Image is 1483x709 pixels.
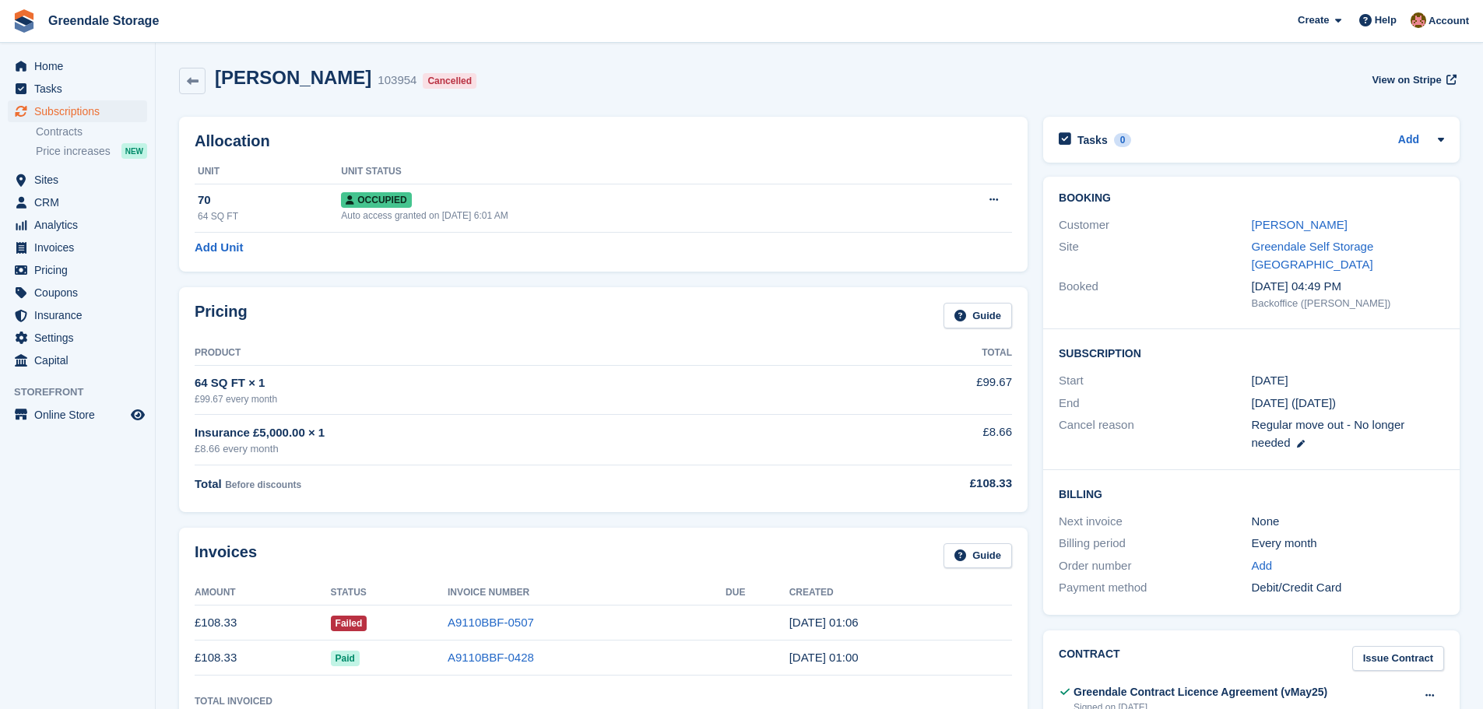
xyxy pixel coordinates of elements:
[812,341,1012,366] th: Total
[195,303,248,328] h2: Pricing
[448,651,534,664] a: A9110BBF-0428
[36,144,111,159] span: Price increases
[8,55,147,77] a: menu
[36,142,147,160] a: Price increases NEW
[34,282,128,304] span: Coupons
[1059,579,1251,597] div: Payment method
[34,349,128,371] span: Capital
[1252,513,1444,531] div: None
[8,259,147,281] a: menu
[8,100,147,122] a: menu
[198,191,341,209] div: 70
[341,192,411,208] span: Occupied
[1059,535,1251,553] div: Billing period
[8,78,147,100] a: menu
[195,132,1012,150] h2: Allocation
[34,304,128,326] span: Insurance
[331,651,360,666] span: Paid
[8,304,147,326] a: menu
[8,404,147,426] a: menu
[195,441,812,457] div: £8.66 every month
[8,282,147,304] a: menu
[34,191,128,213] span: CRM
[195,424,812,442] div: Insurance £5,000.00 × 1
[331,616,367,631] span: Failed
[8,349,147,371] a: menu
[1365,67,1460,93] a: View on Stripe
[195,341,812,366] th: Product
[198,209,341,223] div: 64 SQ FT
[423,73,476,89] div: Cancelled
[1059,486,1444,501] h2: Billing
[1429,13,1469,29] span: Account
[1252,296,1444,311] div: Backoffice ([PERSON_NAME])
[8,169,147,191] a: menu
[812,415,1012,465] td: £8.66
[195,374,812,392] div: 64 SQ FT × 1
[34,327,128,349] span: Settings
[1059,557,1251,575] div: Order number
[195,477,222,490] span: Total
[34,259,128,281] span: Pricing
[1059,395,1251,412] div: End
[1059,372,1251,390] div: Start
[1252,372,1288,390] time: 2025-09-03 00:00:00 UTC
[944,543,1012,569] a: Guide
[1059,278,1251,311] div: Booked
[34,78,128,100] span: Tasks
[1252,557,1273,575] a: Add
[448,616,534,629] a: A9110BBF-0507
[812,475,1012,493] div: £108.33
[789,616,859,629] time: 2025-10-03 00:06:11 UTC
[34,169,128,191] span: Sites
[1252,240,1374,271] a: Greendale Self Storage [GEOGRAPHIC_DATA]
[1252,278,1444,296] div: [DATE] 04:49 PM
[1059,192,1444,205] h2: Booking
[1372,72,1441,88] span: View on Stripe
[1114,133,1132,147] div: 0
[8,191,147,213] a: menu
[1252,579,1444,597] div: Debit/Credit Card
[789,651,859,664] time: 2025-09-03 00:00:55 UTC
[1059,345,1444,360] h2: Subscription
[789,581,1012,605] th: Created
[1298,12,1329,28] span: Create
[1252,218,1348,231] a: [PERSON_NAME]
[215,67,371,88] h2: [PERSON_NAME]
[195,160,341,184] th: Unit
[1252,418,1405,449] span: Regular move out - No longer needed
[1252,396,1337,409] span: [DATE] ([DATE])
[34,100,128,122] span: Subscriptions
[195,543,257,569] h2: Invoices
[42,8,165,33] a: Greendale Storage
[1375,12,1397,28] span: Help
[812,365,1012,414] td: £99.67
[378,72,416,90] div: 103954
[1398,132,1419,149] a: Add
[195,694,272,708] div: Total Invoiced
[726,581,789,605] th: Due
[128,405,147,424] a: Preview store
[331,581,448,605] th: Status
[34,237,128,258] span: Invoices
[944,303,1012,328] a: Guide
[1059,238,1251,273] div: Site
[8,214,147,236] a: menu
[1059,646,1120,672] h2: Contract
[1411,12,1426,28] img: Justin Swingler
[36,125,147,139] a: Contracts
[34,214,128,236] span: Analytics
[1352,646,1444,672] a: Issue Contract
[12,9,36,33] img: stora-icon-8386f47178a22dfd0bd8f6a31ec36ba5ce8667c1dd55bd0f319d3a0aa187defe.svg
[195,392,812,406] div: £99.67 every month
[34,404,128,426] span: Online Store
[1077,133,1108,147] h2: Tasks
[1059,216,1251,234] div: Customer
[195,605,331,641] td: £108.33
[195,641,331,676] td: £108.33
[121,143,147,159] div: NEW
[34,55,128,77] span: Home
[1074,684,1327,700] div: Greendale Contract Licence Agreement (vMay25)
[1059,416,1251,451] div: Cancel reason
[1252,535,1444,553] div: Every month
